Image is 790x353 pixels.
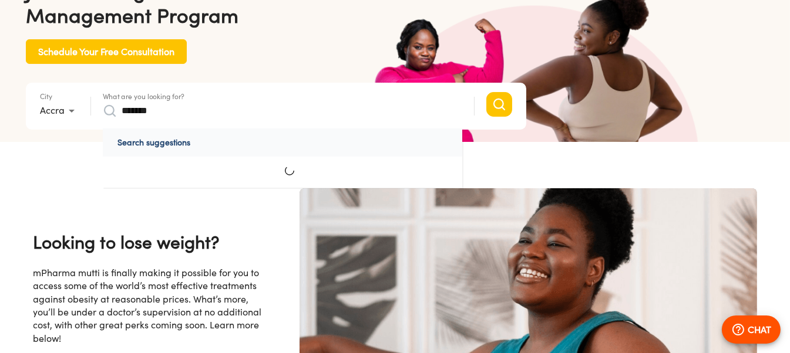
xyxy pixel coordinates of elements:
[26,45,187,55] a: Schedule Your Free Consultation
[33,230,267,254] h4: Looking to lose weight?
[103,128,462,157] p: Search suggestions
[26,39,187,64] button: Schedule Your Free Consultation
[486,92,512,117] button: Search
[40,93,52,100] label: City
[33,266,267,345] div: mPharma mutti is finally making it possible for you to access some of the world’s most effective ...
[748,323,771,337] p: CHAT
[103,93,185,100] label: What are you looking for?
[722,315,781,344] button: CHAT
[38,43,174,60] span: Schedule Your Free Consultation
[40,101,79,120] div: Accra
